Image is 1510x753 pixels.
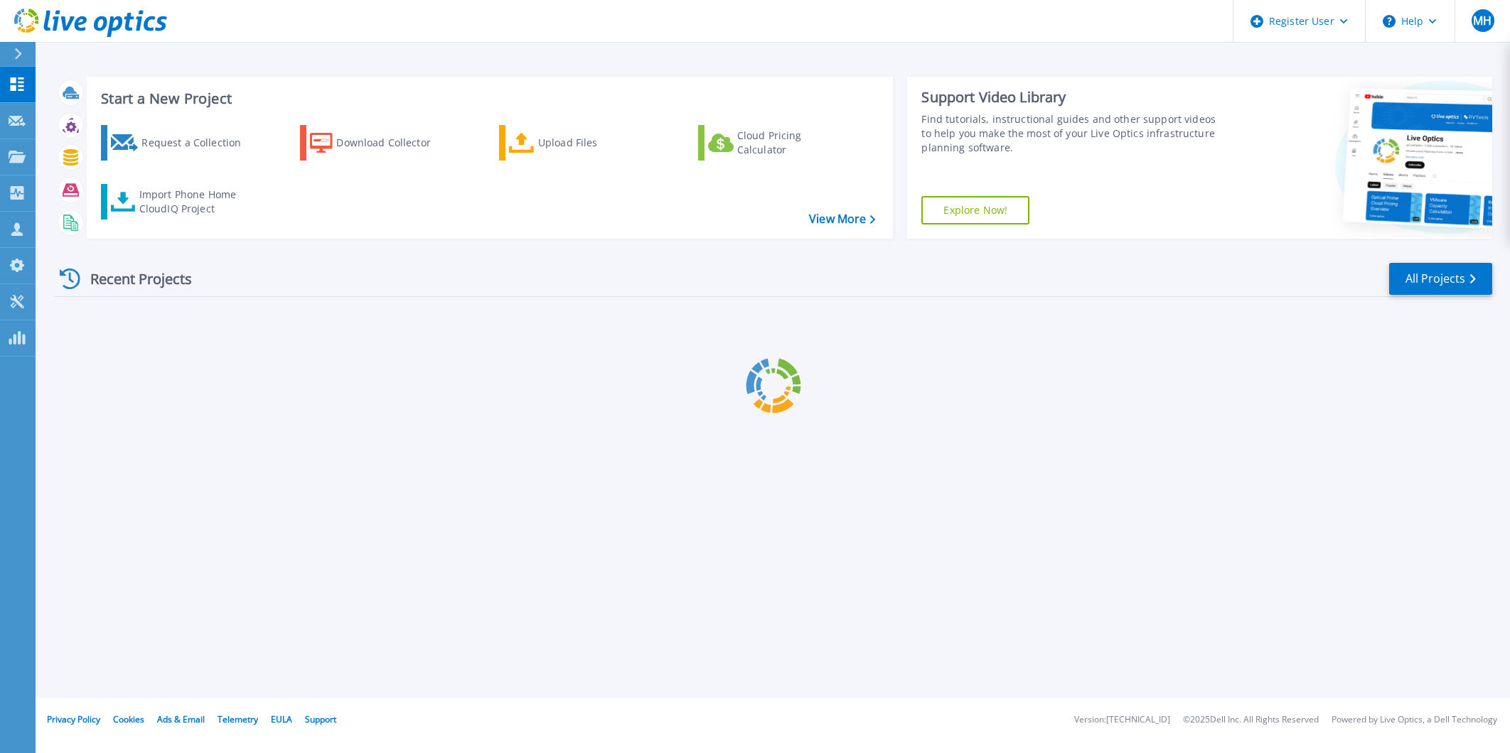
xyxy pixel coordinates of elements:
a: Support [305,713,336,725]
a: Request a Collection [101,125,259,161]
a: Download Collector [300,125,459,161]
a: Upload Files [499,125,658,161]
div: Cloud Pricing Calculator [737,129,851,157]
a: All Projects [1389,263,1492,295]
div: Request a Collection [141,129,255,157]
div: Support Video Library [921,88,1221,107]
li: Version: [TECHNICAL_ID] [1074,715,1170,725]
a: View More [809,212,875,226]
a: Ads & Email [157,713,205,725]
div: Recent Projects [55,261,211,296]
li: © 2025 Dell Inc. All Rights Reserved [1183,715,1319,725]
a: Privacy Policy [47,713,100,725]
a: Cloud Pricing Calculator [698,125,857,161]
div: Upload Files [538,129,652,157]
div: Find tutorials, instructional guides and other support videos to help you make the most of your L... [921,112,1221,155]
a: Explore Now! [921,196,1029,224]
div: Download Collector [336,129,450,157]
span: MH [1473,15,1492,26]
h3: Start a New Project [101,91,875,107]
div: Import Phone Home CloudIQ Project [139,188,250,216]
li: Powered by Live Optics, a Dell Technology [1332,715,1497,725]
a: Cookies [113,713,144,725]
a: EULA [271,713,292,725]
a: Telemetry [218,713,258,725]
